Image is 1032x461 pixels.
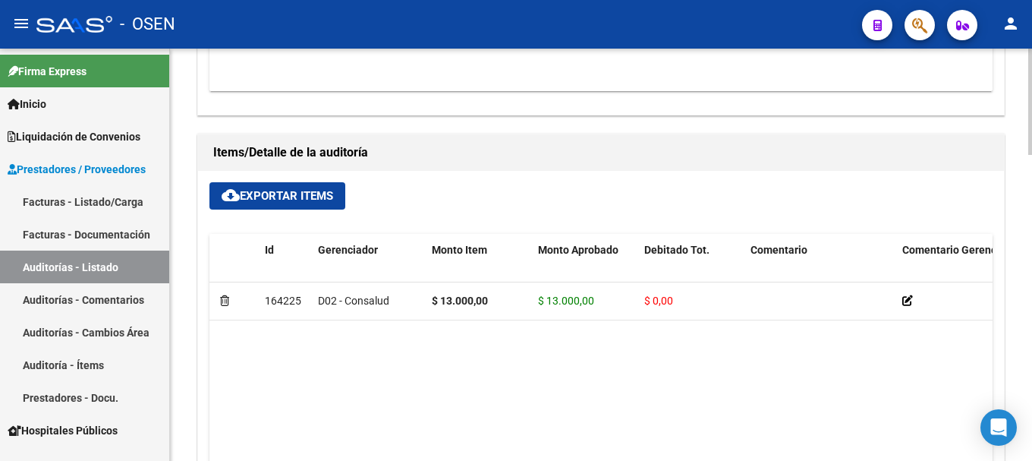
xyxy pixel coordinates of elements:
[1002,14,1020,33] mat-icon: person
[213,141,989,165] h1: Items/Detalle de la auditoría
[8,63,87,80] span: Firma Express
[120,8,175,41] span: - OSEN
[644,244,709,256] span: Debitado Tot.
[318,244,378,256] span: Gerenciador
[750,244,807,256] span: Comentario
[538,295,594,307] span: $ 13.000,00
[638,234,744,301] datatable-header-cell: Debitado Tot.
[12,14,30,33] mat-icon: menu
[222,186,240,204] mat-icon: cloud_download
[259,234,312,301] datatable-header-cell: Id
[744,234,896,301] datatable-header-cell: Comentario
[538,244,618,256] span: Monto Aprobado
[265,295,301,307] span: 164225
[644,295,673,307] span: $ 0,00
[432,295,488,307] strong: $ 13.000,00
[8,161,146,178] span: Prestadores / Proveedores
[8,96,46,112] span: Inicio
[8,128,140,145] span: Liquidación de Convenios
[432,244,487,256] span: Monto Item
[426,234,532,301] datatable-header-cell: Monto Item
[902,244,1021,256] span: Comentario Gerenciador
[980,409,1017,446] div: Open Intercom Messenger
[209,182,345,210] button: Exportar Items
[312,234,426,301] datatable-header-cell: Gerenciador
[8,422,118,439] span: Hospitales Públicos
[265,244,274,256] span: Id
[318,295,389,307] span: D02 - Consalud
[532,234,638,301] datatable-header-cell: Monto Aprobado
[222,189,333,203] span: Exportar Items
